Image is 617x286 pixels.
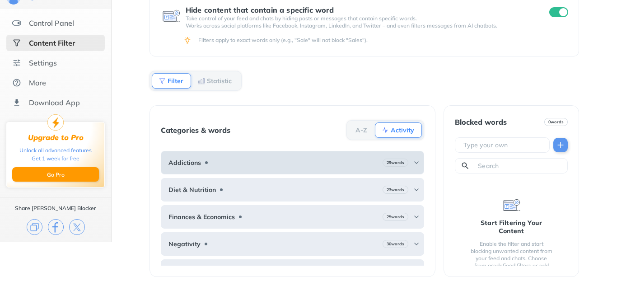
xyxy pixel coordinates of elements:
img: settings.svg [12,58,21,67]
div: Enable the filter and start blocking unwanted content from your feed and chats. Choose from prede... [469,240,553,277]
div: Share [PERSON_NAME] Blocker [15,205,96,212]
img: download-app.svg [12,98,21,107]
div: Unlock all advanced features [19,146,92,155]
img: Statistic [198,77,205,84]
img: Filter [159,77,166,84]
b: A-Z [355,127,367,133]
div: Download App [29,98,80,107]
b: Addictions [168,159,201,166]
b: Statistic [207,78,232,84]
div: Control Panel [29,19,74,28]
b: 0 words [548,119,564,125]
p: Take control of your feed and chats by hiding posts or messages that contain specific words. [186,15,533,22]
b: 30 words [387,241,404,247]
b: Filter [168,78,183,84]
input: Search [477,161,564,170]
img: upgrade-to-pro.svg [47,114,64,131]
button: Go Pro [12,167,99,182]
div: Filters apply to exact words only (e.g., "Sale" will not block "Sales"). [198,37,566,44]
b: Activity [391,127,414,133]
img: about.svg [12,78,21,87]
div: Categories & words [161,126,230,134]
img: social-selected.svg [12,38,21,47]
div: Start Filtering Your Content [469,219,553,235]
div: Upgrade to Pro [28,133,84,142]
div: More [29,78,46,87]
img: Activity [382,127,389,134]
b: 25 words [387,214,404,220]
img: copy.svg [27,219,42,235]
div: Get 1 week for free [32,155,79,163]
p: Works across social platforms like Facebook, Instagram, LinkedIn, and Twitter – and even filters ... [186,22,533,29]
img: features.svg [12,19,21,28]
div: Settings [29,58,57,67]
b: 29 words [387,159,404,166]
div: Hide content that contain a specific word [186,6,533,14]
b: 23 words [387,187,404,193]
img: x.svg [69,219,85,235]
div: Content Filter [29,38,75,47]
b: Diet & Nutrition [168,186,216,193]
b: Finances & Economics [168,213,235,220]
b: Negativity [168,240,201,248]
img: facebook.svg [48,219,64,235]
div: Blocked words [455,118,507,126]
input: Type your own [463,141,546,150]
